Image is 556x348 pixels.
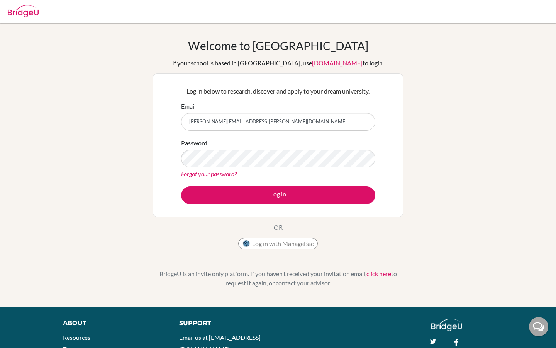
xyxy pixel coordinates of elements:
[431,319,463,331] img: logo_white@2x-f4f0deed5e89b7ecb1c2cc34c3e3d731f90f0f143d5ea2071677605dd97b5244.png
[179,319,270,328] div: Support
[8,5,39,17] img: Bridge-U
[63,319,162,328] div: About
[63,334,90,341] a: Resources
[238,238,318,249] button: Log in with ManageBac
[188,39,368,53] h1: Welcome to [GEOGRAPHIC_DATA]
[181,138,207,148] label: Password
[172,58,384,68] div: If your school is based in [GEOGRAPHIC_DATA], use to login.
[153,269,403,288] p: BridgeU is an invite only platform. If you haven’t received your invitation email, to request it ...
[274,223,283,232] p: OR
[181,87,375,96] p: Log in below to research, discover and apply to your dream university.
[312,59,363,67] a: [DOMAIN_NAME]
[181,186,375,204] button: Log in
[366,270,391,277] a: click here
[181,170,237,177] a: Forgot your password?
[181,102,196,111] label: Email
